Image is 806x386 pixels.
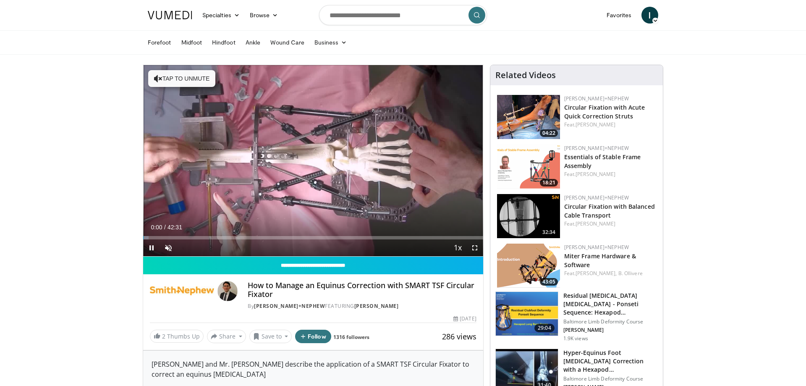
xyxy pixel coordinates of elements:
[354,302,399,310] a: [PERSON_NAME]
[143,65,483,257] video-js: Video Player
[442,331,476,341] span: 286 views
[534,324,555,332] span: 29:04
[450,239,466,256] button: Playback Rate
[167,224,182,231] span: 42:31
[217,281,238,301] img: Avatar
[497,95,560,139] img: a7f5708d-8341-4284-949e-8ba7bbfa28e4.png.150x105_q85_crop-smart_upscale.png
[453,315,476,323] div: [DATE]
[151,224,162,231] span: 0:00
[564,202,655,219] a: Circular Fixation with Balanced Cable Transport
[254,302,325,310] a: [PERSON_NAME]+Nephew
[197,7,245,24] a: Specialties
[164,224,166,231] span: /
[564,153,641,170] a: Essentials of Stable Frame Assembly
[576,270,617,277] a: [PERSON_NAME],
[497,244,560,288] img: 4b5f3494-a725-47f5-b770-bed2761337cf.png.150x105_q85_crop-smart_upscale.png
[540,179,558,186] span: 18:21
[540,228,558,236] span: 32:34
[563,291,658,317] h3: Residual [MEDICAL_DATA] [MEDICAL_DATA] - Ponseti Sequence: Hexapod [MEDICAL_DATA] Fr…
[295,330,331,343] button: Follow
[576,121,615,128] a: [PERSON_NAME]
[564,270,656,277] div: Feat.
[143,239,160,256] button: Pause
[497,244,560,288] a: 43:05
[540,278,558,286] span: 43:05
[143,236,483,239] div: Progress Bar
[176,34,207,51] a: Midfoot
[245,7,283,24] a: Browse
[564,252,636,269] a: Miter Frame Hardware & Software
[249,330,292,343] button: Save to
[564,244,629,251] a: [PERSON_NAME]+Nephew
[162,332,165,340] span: 2
[564,103,645,120] a: Circular Fixation with Acute Quick Correction Struts
[563,375,658,382] p: Baltimore Limb Deformity Course
[564,95,629,102] a: [PERSON_NAME]+Nephew
[148,70,215,87] button: Tap to unmute
[497,95,560,139] a: 04:22
[576,220,615,227] a: [PERSON_NAME]
[563,335,588,342] p: 1.9K views
[148,11,192,19] img: VuMedi Logo
[241,34,265,51] a: Ankle
[563,318,658,325] p: Baltimore Limb Deformity Course
[309,34,352,51] a: Business
[143,34,176,51] a: Forefoot
[602,7,636,24] a: Favorites
[150,281,214,301] img: Smith+Nephew
[563,327,658,333] p: [PERSON_NAME]
[618,270,643,277] a: B. Ollivere
[564,220,656,228] div: Feat.
[207,34,241,51] a: Hindfoot
[319,5,487,25] input: Search topics, interventions
[497,144,560,189] img: 24cf651d-b6db-4f15-a1b3-8dd5763cf0e8.png.150x105_q85_crop-smart_upscale.png
[576,171,615,178] a: [PERSON_NAME]
[466,239,483,256] button: Fullscreen
[207,330,246,343] button: Share
[540,129,558,137] span: 04:22
[265,34,309,51] a: Wound Care
[495,291,658,342] a: 29:04 Residual [MEDICAL_DATA] [MEDICAL_DATA] - Ponseti Sequence: Hexapod [MEDICAL_DATA] Fr… Balti...
[497,194,560,238] a: 32:34
[563,349,658,374] h3: Hyper-Equinus Foot [MEDICAL_DATA] Correction with a Hexapod [MEDICAL_DATA] F…
[564,144,629,152] a: [PERSON_NAME]+Nephew
[495,70,556,80] h4: Related Videos
[564,121,656,129] div: Feat.
[497,144,560,189] a: 18:21
[564,171,656,178] div: Feat.
[641,7,658,24] a: I
[333,333,369,341] a: 1316 followers
[248,302,476,310] div: By FEATURING
[497,194,560,238] img: b9720efd-5fe3-4202-89fb-259f1225a9a5.png.150x105_q85_crop-smart_upscale.png
[160,239,177,256] button: Unmute
[564,194,629,201] a: [PERSON_NAME]+Nephew
[248,281,476,299] h4: How to Manage an Equinus Correction with SMART TSF Circular Fixator
[496,292,558,336] img: a7b0aa58-6372-447f-befe-b48b9852bdc9.png.150x105_q85_crop-smart_upscale.png
[150,330,204,343] a: 2 Thumbs Up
